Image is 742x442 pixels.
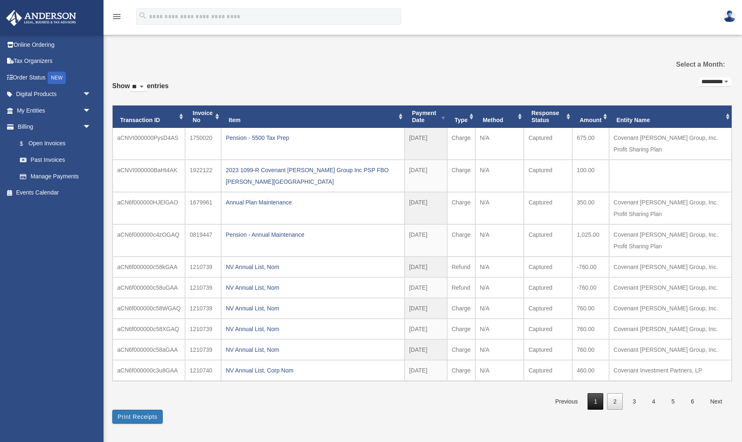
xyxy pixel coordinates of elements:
[226,282,400,293] div: NV Annual List, Nom
[609,360,732,381] td: Covenant Investment Partners, LP
[185,257,221,277] td: 1210739
[704,393,728,410] a: Next
[524,224,572,257] td: Captured
[475,298,524,319] td: N/A
[24,139,29,149] span: $
[83,102,99,119] span: arrow_drop_down
[524,360,572,381] td: Captured
[6,69,104,86] a: Order StatusNEW
[112,410,163,424] button: Print Receipts
[524,160,572,192] td: Captured
[113,298,185,319] td: aCN6f000000c58WGAQ
[475,257,524,277] td: N/A
[475,106,524,128] th: Method: activate to sort column ascending
[112,14,122,22] a: menu
[185,319,221,339] td: 1210739
[447,192,475,224] td: Charge
[609,224,732,257] td: Covenant [PERSON_NAME] Group, Inc. Profit Sharing Plan
[185,224,221,257] td: 0819447
[405,339,447,360] td: [DATE]
[185,192,221,224] td: 1679961
[447,160,475,192] td: Charge
[113,128,185,160] td: aCNVI000000PysD4AS
[113,360,185,381] td: aCN6f000000c3u8GAA
[405,360,447,381] td: [DATE]
[646,393,662,410] a: 4
[226,261,400,273] div: NV Annual List, Nom
[447,257,475,277] td: Refund
[221,106,405,128] th: Item: activate to sort column ascending
[83,86,99,103] span: arrow_drop_down
[665,393,681,410] a: 5
[447,339,475,360] td: Charge
[185,339,221,360] td: 1210739
[185,106,221,128] th: Invoice No: activate to sort column ascending
[572,360,609,381] td: 460.00
[185,128,221,160] td: 1750020
[609,339,732,360] td: Covenant [PERSON_NAME] Group, Inc.
[12,152,99,168] a: Past Invoices
[572,160,609,192] td: 100.00
[475,128,524,160] td: N/A
[130,82,147,92] select: Showentries
[405,257,447,277] td: [DATE]
[524,319,572,339] td: Captured
[6,53,104,70] a: Tax Organizers
[588,393,603,410] a: 1
[475,277,524,298] td: N/A
[185,277,221,298] td: 1210739
[113,106,185,128] th: Transaction ID: activate to sort column ascending
[609,277,732,298] td: Covenant [PERSON_NAME] Group, Inc.
[112,12,122,22] i: menu
[447,319,475,339] td: Charge
[112,80,169,100] label: Show entries
[475,360,524,381] td: N/A
[475,224,524,257] td: N/A
[524,257,572,277] td: Captured
[447,224,475,257] td: Charge
[6,119,104,135] a: Billingarrow_drop_down
[572,298,609,319] td: 760.00
[6,185,104,201] a: Events Calendar
[524,277,572,298] td: Captured
[113,257,185,277] td: aCN6f000000c58kGAA
[626,393,642,410] a: 3
[185,298,221,319] td: 1210739
[405,160,447,192] td: [DATE]
[475,319,524,339] td: N/A
[226,132,400,144] div: Pension - 5500 Tax Prep
[4,10,79,26] img: Anderson Advisors Platinum Portal
[609,298,732,319] td: Covenant [PERSON_NAME] Group, Inc.
[405,277,447,298] td: [DATE]
[475,192,524,224] td: N/A
[405,128,447,160] td: [DATE]
[634,59,725,70] label: Select a Month:
[6,86,104,103] a: Digital Productsarrow_drop_down
[609,128,732,160] td: Covenant [PERSON_NAME] Group, Inc. Profit Sharing Plan
[138,11,147,20] i: search
[572,277,609,298] td: -760.00
[524,298,572,319] td: Captured
[447,360,475,381] td: Charge
[113,192,185,224] td: aCN6f000000HJElGAO
[113,339,185,360] td: aCN6f000000c58aGAA
[524,192,572,224] td: Captured
[405,192,447,224] td: [DATE]
[6,102,104,119] a: My Entitiesarrow_drop_down
[572,106,609,128] th: Amount: activate to sort column ascending
[226,197,400,208] div: Annual Plan Maintenance
[226,164,400,187] div: 2023 1099-R Covenant [PERSON_NAME] Group Inc PSP FBO [PERSON_NAME][GEOGRAPHIC_DATA]
[572,128,609,160] td: 675.00
[226,303,400,314] div: NV Annual List, Nom
[572,319,609,339] td: 760.00
[524,106,572,128] th: Response Status: activate to sort column ascending
[609,257,732,277] td: Covenant [PERSON_NAME] Group, Inc.
[447,106,475,128] th: Type: activate to sort column ascending
[609,192,732,224] td: Covenant [PERSON_NAME] Group, Inc. Profit Sharing Plan
[684,393,700,410] a: 6
[6,36,104,53] a: Online Ordering
[524,339,572,360] td: Captured
[475,160,524,192] td: N/A
[12,135,104,152] a: $Open Invoices
[405,224,447,257] td: [DATE]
